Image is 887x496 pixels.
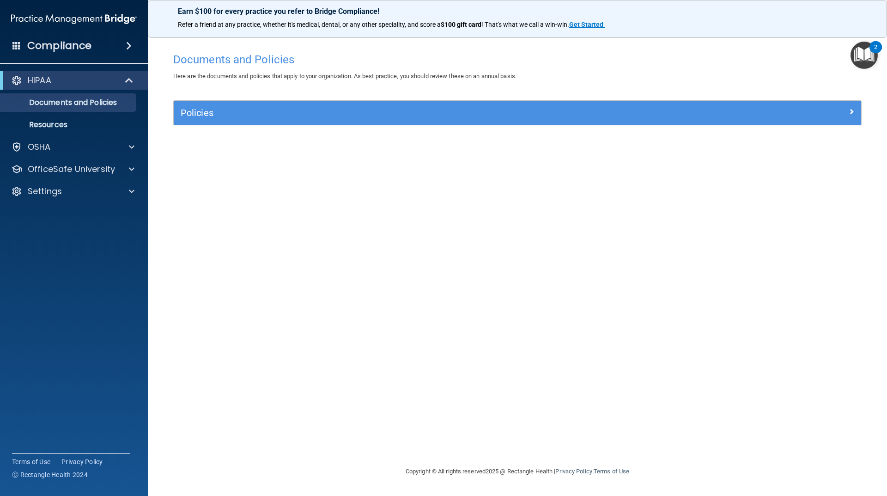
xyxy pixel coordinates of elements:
[12,457,50,466] a: Terms of Use
[28,164,115,175] p: OfficeSafe University
[874,47,877,59] div: 2
[11,141,134,153] a: OSHA
[28,141,51,153] p: OSHA
[181,105,854,120] a: Policies
[11,75,134,86] a: HIPAA
[594,468,629,475] a: Terms of Use
[6,120,132,129] p: Resources
[28,75,51,86] p: HIPAA
[481,21,569,28] span: ! That's what we call a win-win.
[173,73,516,80] span: Here are the documents and policies that apply to your organization. As best practice, you should...
[441,21,481,28] strong: $100 gift card
[11,164,134,175] a: OfficeSafe University
[11,186,134,197] a: Settings
[178,21,441,28] span: Refer a friend at any practice, whether it's medical, dental, or any other speciality, and score a
[11,10,137,28] img: PMB logo
[569,21,605,28] a: Get Started
[349,457,686,486] div: Copyright © All rights reserved 2025 @ Rectangle Health | |
[555,468,592,475] a: Privacy Policy
[6,98,132,107] p: Documents and Policies
[178,7,857,16] p: Earn $100 for every practice you refer to Bridge Compliance!
[12,470,88,479] span: Ⓒ Rectangle Health 2024
[27,39,91,52] h4: Compliance
[569,21,603,28] strong: Get Started
[61,457,103,466] a: Privacy Policy
[28,186,62,197] p: Settings
[181,108,682,118] h5: Policies
[173,54,862,66] h4: Documents and Policies
[851,42,878,69] button: Open Resource Center, 2 new notifications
